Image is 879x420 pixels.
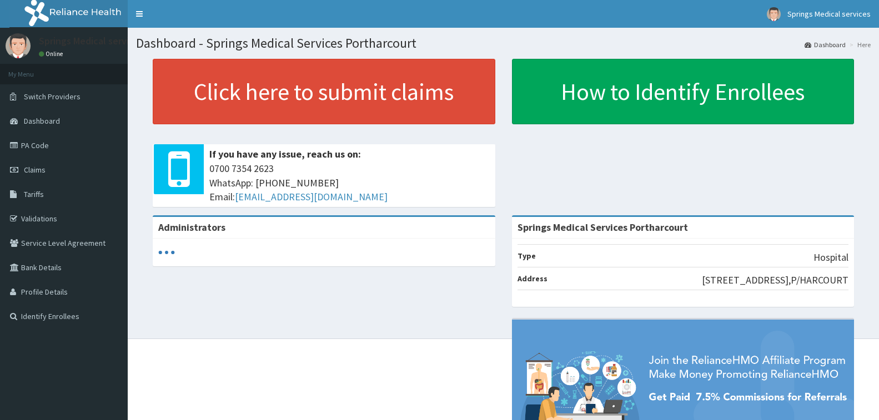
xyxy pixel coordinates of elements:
svg: audio-loading [158,244,175,261]
span: Claims [24,165,46,175]
h1: Dashboard - Springs Medical Services Portharcourt [136,36,871,50]
a: Dashboard [805,40,846,49]
b: Type [518,251,536,261]
img: User Image [767,7,781,21]
b: If you have any issue, reach us on: [209,148,361,160]
img: User Image [6,33,31,58]
li: Here [847,40,871,49]
p: [STREET_ADDRESS],P/HARCOURT [702,273,848,287]
a: [EMAIL_ADDRESS][DOMAIN_NAME] [235,190,388,203]
span: Switch Providers [24,92,81,102]
strong: Springs Medical Services Portharcourt [518,221,688,234]
a: How to Identify Enrollees [512,59,855,124]
span: Springs Medical services [787,9,871,19]
p: Hospital [813,250,848,265]
a: Click here to submit claims [153,59,495,124]
b: Address [518,274,548,284]
a: Online [39,50,66,58]
p: Springs Medical services [39,36,144,46]
b: Administrators [158,221,225,234]
span: Tariffs [24,189,44,199]
span: Dashboard [24,116,60,126]
span: 0700 7354 2623 WhatsApp: [PHONE_NUMBER] Email: [209,161,490,204]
